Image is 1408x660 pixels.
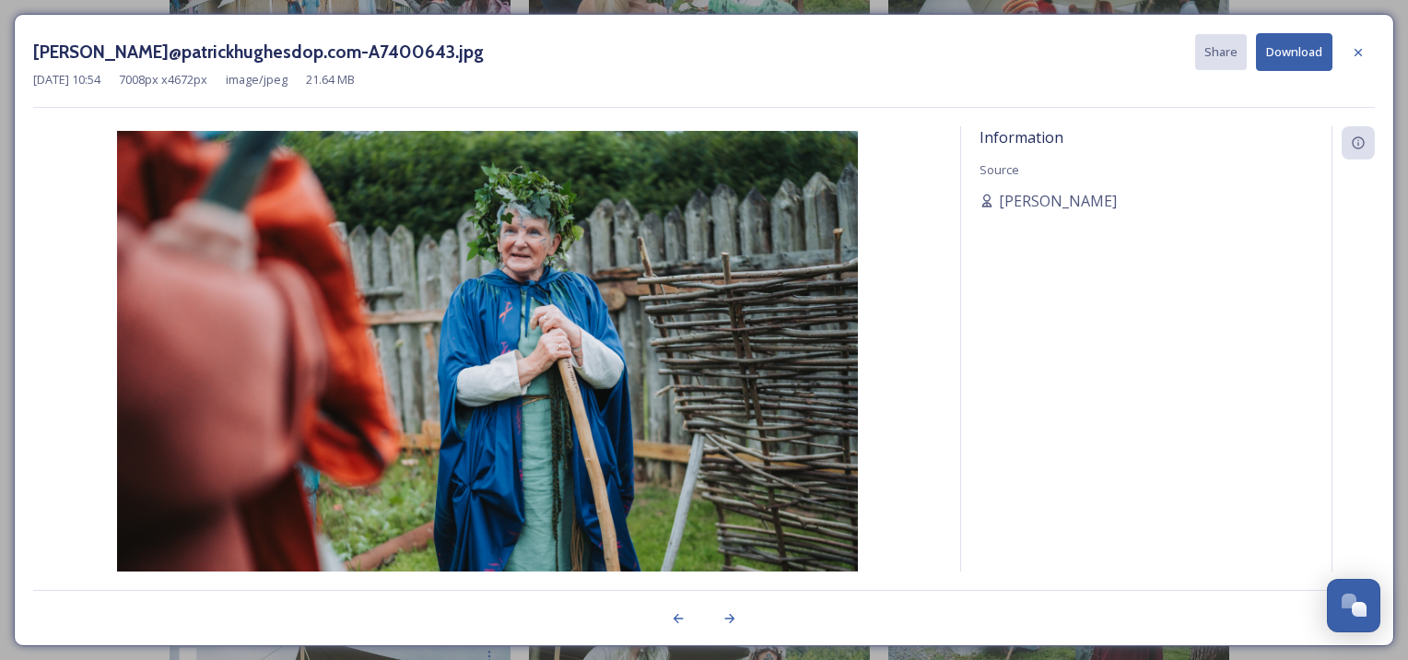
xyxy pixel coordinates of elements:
[1256,33,1332,71] button: Download
[999,190,1117,212] span: [PERSON_NAME]
[306,71,355,88] span: 21.64 MB
[33,131,942,625] img: patrick%40patrickhughesdop.com-A7400643.jpg
[980,161,1019,178] span: Source
[1195,34,1247,70] button: Share
[980,127,1063,147] span: Information
[1327,579,1380,632] button: Open Chat
[33,39,484,65] h3: [PERSON_NAME]@patrickhughesdop.com-A7400643.jpg
[33,71,100,88] span: [DATE] 10:54
[226,71,287,88] span: image/jpeg
[119,71,207,88] span: 7008 px x 4672 px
